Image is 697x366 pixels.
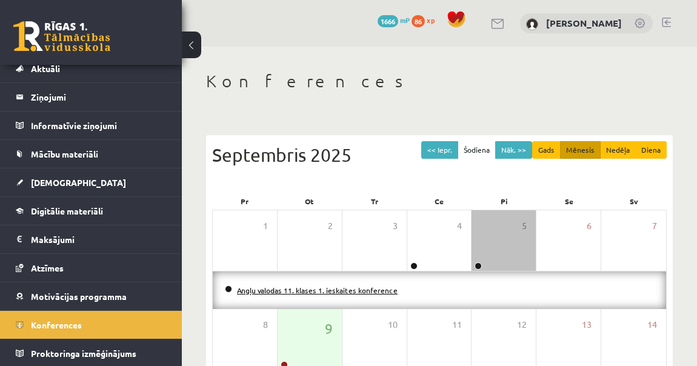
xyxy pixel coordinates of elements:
[526,18,538,30] img: Zane Sukse
[388,318,398,331] span: 10
[16,225,167,253] a: Maksājumi
[16,168,167,196] a: [DEMOGRAPHIC_DATA]
[277,193,342,210] div: Ot
[16,55,167,82] a: Aktuāli
[412,15,441,25] a: 86 xp
[452,318,462,331] span: 11
[412,15,425,27] span: 86
[31,291,127,302] span: Motivācijas programma
[407,193,472,210] div: Ce
[458,141,496,159] button: Šodiena
[16,111,167,139] a: Informatīvie ziņojumi
[31,319,82,330] span: Konferences
[342,193,407,210] div: Tr
[378,15,398,27] span: 1666
[31,63,60,74] span: Aktuāli
[495,141,532,159] button: Nāk. >>
[212,193,277,210] div: Pr
[31,348,136,359] span: Proktoringa izmēģinājums
[325,318,333,339] span: 9
[16,254,167,282] a: Atzīmes
[472,193,537,210] div: Pi
[393,219,398,233] span: 3
[16,197,167,225] a: Digitālie materiāli
[560,141,601,159] button: Mēnesis
[600,141,636,159] button: Nedēļa
[546,17,622,29] a: [PERSON_NAME]
[587,219,592,233] span: 6
[537,193,602,210] div: Se
[532,141,561,159] button: Gads
[647,318,657,331] span: 14
[31,148,98,159] span: Mācību materiāli
[16,282,167,310] a: Motivācijas programma
[457,219,462,233] span: 4
[421,141,458,159] button: << Iepr.
[31,83,167,111] legend: Ziņojumi
[16,83,167,111] a: Ziņojumi
[263,318,268,331] span: 8
[237,285,398,295] a: Angļu valodas 11. klases 1. ieskaites konference
[328,219,333,233] span: 2
[31,205,103,216] span: Digitālie materiāli
[212,141,667,168] div: Septembris 2025
[378,15,410,25] a: 1666 mP
[427,15,435,25] span: xp
[582,318,592,331] span: 13
[13,21,110,52] a: Rīgas 1. Tālmācības vidusskola
[16,140,167,168] a: Mācību materiāli
[31,177,126,188] span: [DEMOGRAPHIC_DATA]
[517,318,527,331] span: 12
[602,193,667,210] div: Sv
[263,219,268,233] span: 1
[206,71,673,91] h1: Konferences
[652,219,657,233] span: 7
[31,111,167,139] legend: Informatīvie ziņojumi
[31,225,167,253] legend: Maksājumi
[16,311,167,339] a: Konferences
[400,15,410,25] span: mP
[635,141,667,159] button: Diena
[31,262,64,273] span: Atzīmes
[522,219,527,233] span: 5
